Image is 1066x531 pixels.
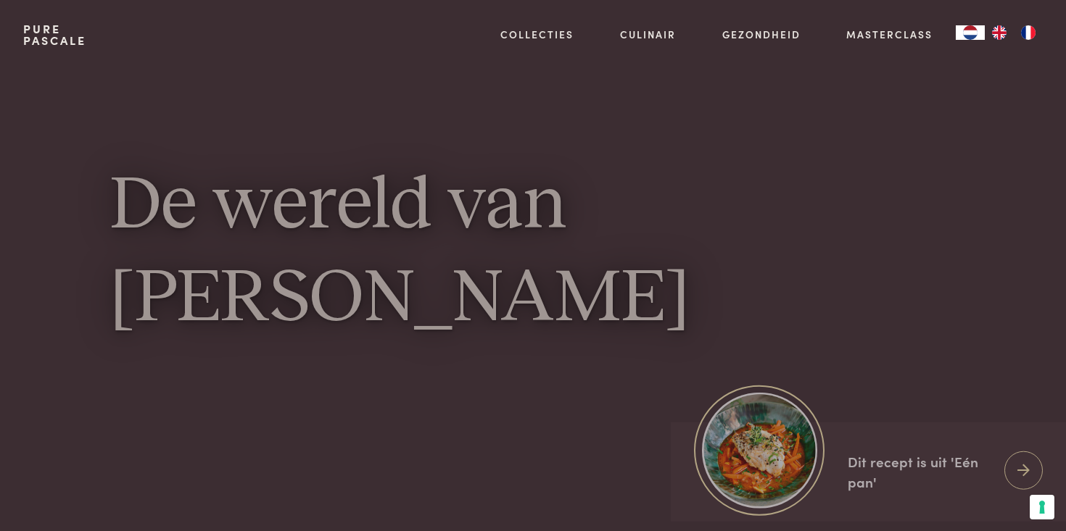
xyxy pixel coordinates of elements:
a: Culinair [620,27,676,42]
div: Language [956,25,985,40]
a: EN [985,25,1014,40]
a: Gezondheid [722,27,801,42]
aside: Language selected: Nederlands [956,25,1043,40]
button: Uw voorkeuren voor toestemming voor trackingtechnologieën [1030,495,1054,519]
a: NL [956,25,985,40]
h1: De wereld van [PERSON_NAME] [110,161,956,346]
a: FR [1014,25,1043,40]
img: https://admin.purepascale.com/wp-content/uploads/2025/08/home_recept_link.jpg [702,393,817,508]
ul: Language list [985,25,1043,40]
a: Collecties [500,27,574,42]
a: Masterclass [846,27,933,42]
div: Dit recept is uit 'Eén pan' [848,451,993,492]
a: https://admin.purepascale.com/wp-content/uploads/2025/08/home_recept_link.jpg Dit recept is uit '... [671,422,1066,521]
a: PurePascale [23,23,86,46]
